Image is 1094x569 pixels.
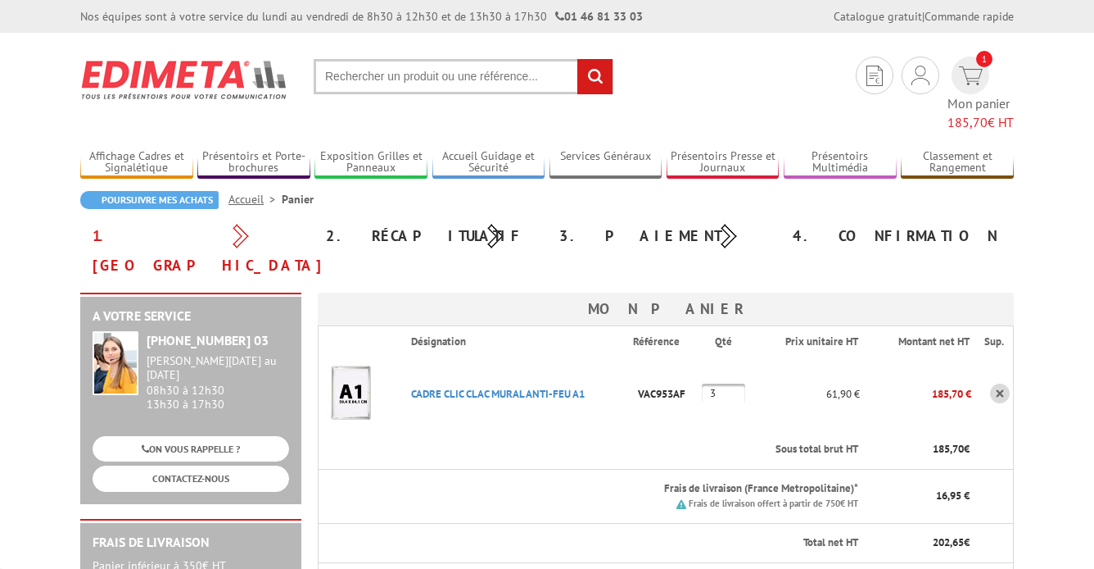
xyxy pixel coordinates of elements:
[933,442,964,456] span: 185,70
[147,332,269,348] strong: [PHONE_NUMBER] 03
[834,8,1014,25] div: |
[411,481,858,497] p: Frais de livraison (France Metropolitaine)*
[971,325,1013,357] th: Sup.
[901,149,1014,176] a: Classement et Rangement
[689,498,858,509] small: Frais de livraison offert à partir de 750€ HT
[398,325,633,357] th: Désignation
[197,149,310,176] a: Présentoirs et Porte-brochures
[547,221,780,251] div: 3. Paiement
[93,535,289,550] h2: Frais de Livraison
[93,309,289,324] h2: A votre service
[784,149,897,176] a: Présentoirs Multimédia
[93,466,289,491] a: CONTACTEZ-NOUS
[933,535,964,549] span: 202,65
[866,66,883,86] img: devis rapide
[282,191,314,207] li: Panier
[80,149,193,176] a: Affichage Cadres et Signalétique
[93,436,289,462] a: ON VOUS RAPPELLE ?
[147,354,289,382] div: [PERSON_NAME][DATE] au [DATE]
[332,535,858,551] p: Total net HT
[924,9,1014,24] a: Commande rapide
[860,380,971,408] p: 185,70 €
[976,51,992,67] span: 1
[80,8,643,25] div: Nos équipes sont à votre service du lundi au vendredi de 8h30 à 12h30 et de 13h30 à 17h30
[633,335,700,350] p: Référence
[319,361,384,426] img: CADRE CLIC CLAC MURAL ANTI-FEU A1
[314,149,427,176] a: Exposition Grilles et Panneaux
[834,9,922,24] a: Catalogue gratuit
[398,430,860,469] th: Sous total brut HT
[911,66,929,85] img: devis rapide
[873,442,970,457] p: €
[676,499,686,509] img: picto.png
[147,354,289,411] div: 08h30 à 12h30 13h30 à 17h30
[873,535,970,551] p: €
[947,57,1014,132] a: devis rapide 1 Mon panier 185,70€ HT
[754,380,860,408] p: 61,90 €
[947,114,988,130] span: 185,70
[93,331,138,395] img: widget-service.jpg
[411,387,585,401] a: CADRE CLIC CLAC MURAL ANTI-FEU A1
[947,94,1014,132] span: Mon panier
[667,149,780,176] a: Présentoirs Presse et Journaux
[702,325,754,357] th: Qté
[936,489,970,503] span: 16,95 €
[780,221,1014,251] div: 4. Confirmation
[318,293,1014,325] h3: Mon panier
[549,149,662,176] a: Services Généraux
[80,49,289,110] img: Edimeta
[577,59,613,94] input: rechercher
[314,59,613,94] input: Rechercher un produit ou une référence...
[873,335,970,350] p: Montant net HT
[432,149,545,176] a: Accueil Guidage et Sécurité
[959,66,983,85] img: devis rapide
[314,221,547,251] div: 2. Récapitulatif
[80,191,219,209] a: Poursuivre mes achats
[947,113,1014,132] span: € HT
[228,192,282,207] a: Accueil
[555,9,643,24] strong: 01 46 81 33 03
[80,221,314,280] div: 1. [GEOGRAPHIC_DATA]
[767,335,858,350] p: Prix unitaire HT
[633,380,702,408] p: VAC953AF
